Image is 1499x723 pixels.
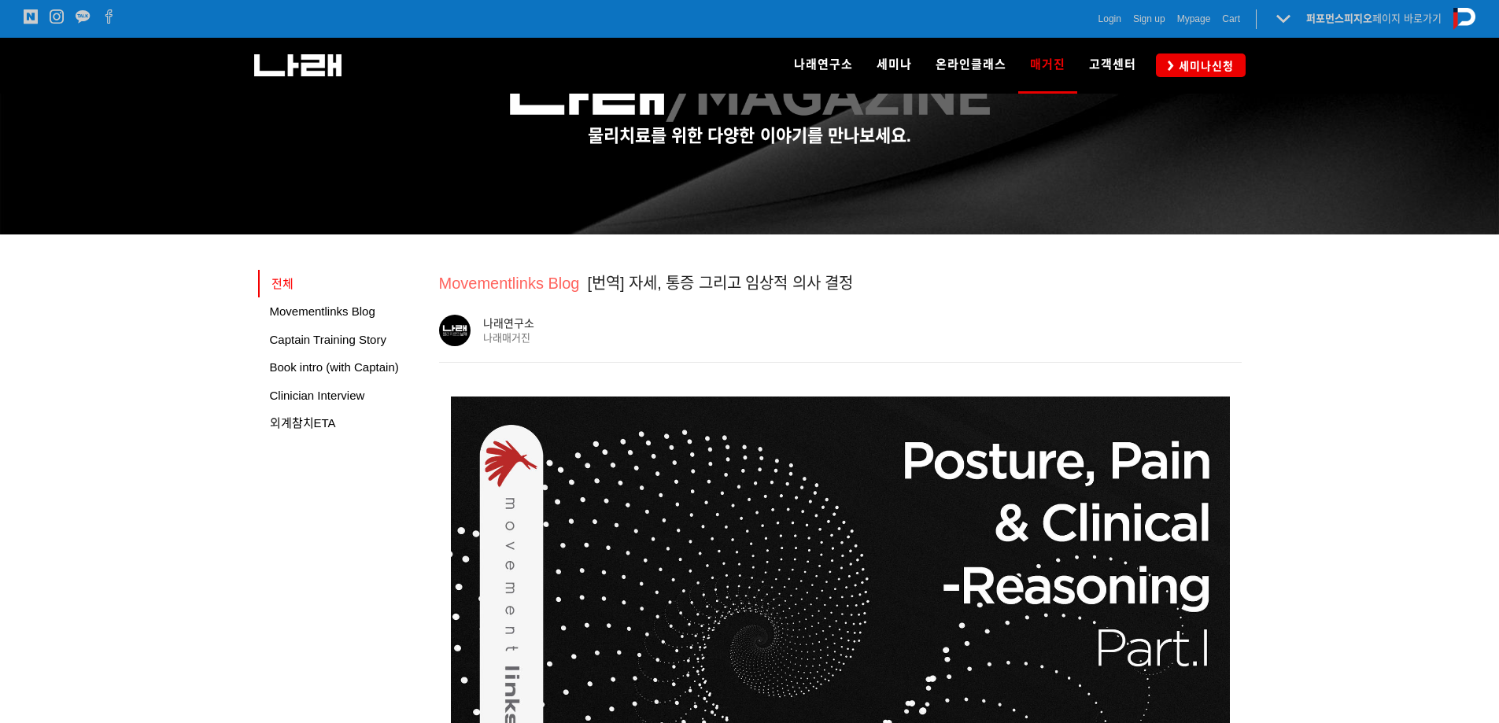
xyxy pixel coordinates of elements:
[271,277,294,290] span: 전체
[258,353,427,382] a: Book intro (with Captain)
[1018,38,1077,93] a: 매거진
[483,315,538,332] div: 나래연구소
[258,409,427,437] a: 외계참치ETA
[258,382,427,410] a: Clinician Interview
[877,57,912,72] span: 세미나
[1089,57,1136,72] span: 고객센터
[794,57,853,72] span: 나래연구소
[924,38,1018,93] a: 온라인클래스
[936,57,1006,72] span: 온라인클래스
[1077,38,1148,93] a: 고객센터
[588,126,911,146] span: 물리치료를 위한 다양한 이야기를 만나보세요.
[483,332,530,344] a: 나래매거진
[439,270,854,297] h1: [번역] 자세, 통증 그리고 임상적 의사 결정
[1222,11,1240,27] a: Cart
[1133,11,1165,27] a: Sign up
[1174,58,1234,74] span: 세미나신청
[270,333,386,346] span: Captain Training Story
[782,38,865,93] a: 나래연구소
[865,38,924,93] a: 세미나
[258,270,427,298] a: 전체
[1306,13,1372,24] strong: 퍼포먼스피지오
[270,389,365,402] span: Clinician Interview
[1030,52,1065,77] span: 매거진
[258,326,427,354] a: Captain Training Story
[439,275,588,292] a: Movementlinks Blog
[1177,11,1211,27] a: Mypage
[1306,13,1442,24] a: 퍼포먼스피지오페이지 바로가기
[270,304,375,318] span: Movementlinks Blog
[510,70,990,122] img: 457145a0c44d9.png
[270,360,399,374] span: Book intro (with Captain)
[270,416,336,430] span: 외계참치ETA
[258,297,427,326] a: Movementlinks Blog
[1156,53,1246,76] a: 세미나신청
[1098,11,1121,27] a: Login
